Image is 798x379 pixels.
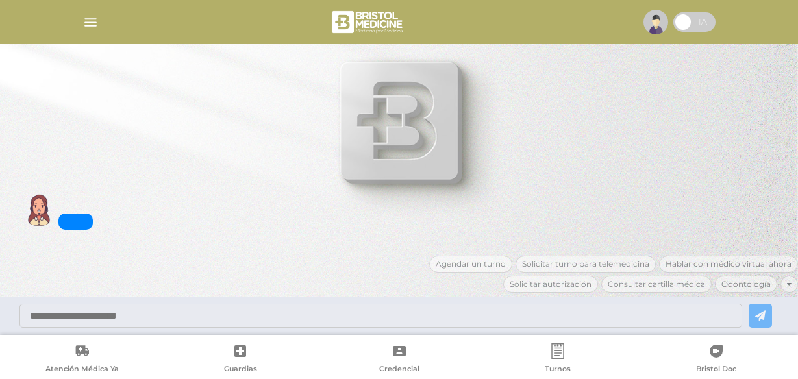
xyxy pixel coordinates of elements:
[330,6,407,38] img: bristol-medicine-blanco.png
[545,364,571,376] span: Turnos
[82,14,99,31] img: Cober_menu-lines-white.svg
[224,364,257,376] span: Guardias
[23,194,55,226] img: Cober IA
[161,343,319,376] a: Guardias
[696,364,736,376] span: Bristol Doc
[319,343,478,376] a: Credencial
[3,343,161,376] a: Atención Médica Ya
[379,364,419,376] span: Credencial
[479,343,637,376] a: Turnos
[637,343,795,376] a: Bristol Doc
[643,10,668,34] img: profile-placeholder.svg
[45,364,119,376] span: Atención Médica Ya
